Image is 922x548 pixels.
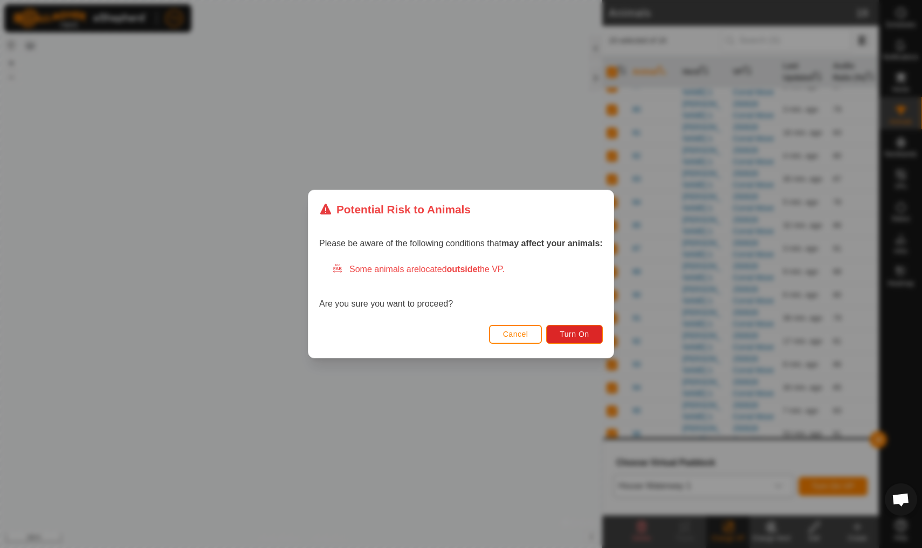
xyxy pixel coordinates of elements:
[447,265,478,274] strong: outside
[560,330,589,338] span: Turn On
[547,325,603,344] button: Turn On
[885,483,917,516] div: Open chat
[319,239,603,248] span: Please be aware of the following conditions that
[503,330,528,338] span: Cancel
[319,201,471,218] div: Potential Risk to Animals
[489,325,542,344] button: Cancel
[419,265,505,274] span: located the VP.
[332,263,603,276] div: Some animals are
[319,263,603,310] div: Are you sure you want to proceed?
[501,239,603,248] strong: may affect your animals:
